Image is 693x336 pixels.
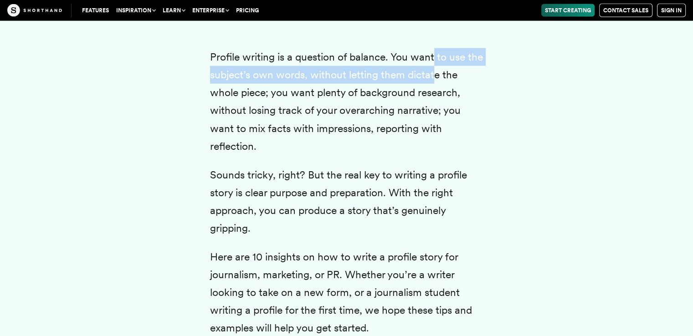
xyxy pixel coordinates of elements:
[232,4,262,17] a: Pricing
[189,4,232,17] button: Enterprise
[210,166,483,237] p: Sounds tricky, right? But the real key to writing a profile story is clear purpose and preparatio...
[599,4,652,17] a: Contact Sales
[657,4,686,17] a: Sign in
[78,4,113,17] a: Features
[159,4,189,17] button: Learn
[210,48,483,155] p: Profile writing is a question of balance. You want to use the subject’s own words, without lettin...
[541,4,595,17] a: Start Creating
[113,4,159,17] button: Inspiration
[7,4,62,17] img: The Craft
